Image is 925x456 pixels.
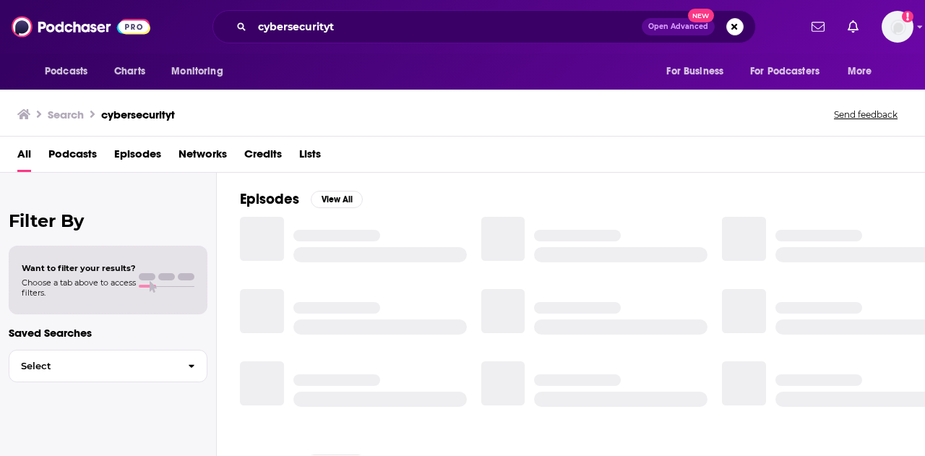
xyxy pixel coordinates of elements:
button: Select [9,350,207,382]
a: Networks [178,142,227,172]
button: open menu [35,58,106,85]
h3: cybersecurityt [101,108,175,121]
button: Show profile menu [882,11,913,43]
span: Podcasts [45,61,87,82]
button: open menu [741,58,840,85]
img: User Profile [882,11,913,43]
a: Credits [244,142,282,172]
svg: Add a profile image [902,11,913,22]
button: open menu [656,58,741,85]
span: Open Advanced [648,23,708,30]
a: Show notifications dropdown [842,14,864,39]
button: Open AdvancedNew [642,18,715,35]
button: Send feedback [830,108,902,121]
span: New [688,9,714,22]
a: Podcasts [48,142,97,172]
img: Podchaser - Follow, Share and Rate Podcasts [12,13,150,40]
span: Want to filter your results? [22,263,136,273]
a: EpisodesView All [240,190,363,208]
span: More [848,61,872,82]
a: Show notifications dropdown [806,14,830,39]
h3: Search [48,108,84,121]
a: All [17,142,31,172]
input: Search podcasts, credits, & more... [252,15,642,38]
span: Choose a tab above to access filters. [22,278,136,298]
span: Logged in as gmacdermott [882,11,913,43]
button: open menu [838,58,890,85]
span: Select [9,361,176,371]
a: Charts [105,58,154,85]
a: Lists [299,142,321,172]
button: open menu [161,58,241,85]
span: Charts [114,61,145,82]
h2: Filter By [9,210,207,231]
a: Episodes [114,142,161,172]
span: For Business [666,61,723,82]
div: Search podcasts, credits, & more... [212,10,756,43]
span: Monitoring [171,61,223,82]
p: Saved Searches [9,326,207,340]
button: View All [311,191,363,208]
span: For Podcasters [750,61,819,82]
h2: Episodes [240,190,299,208]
